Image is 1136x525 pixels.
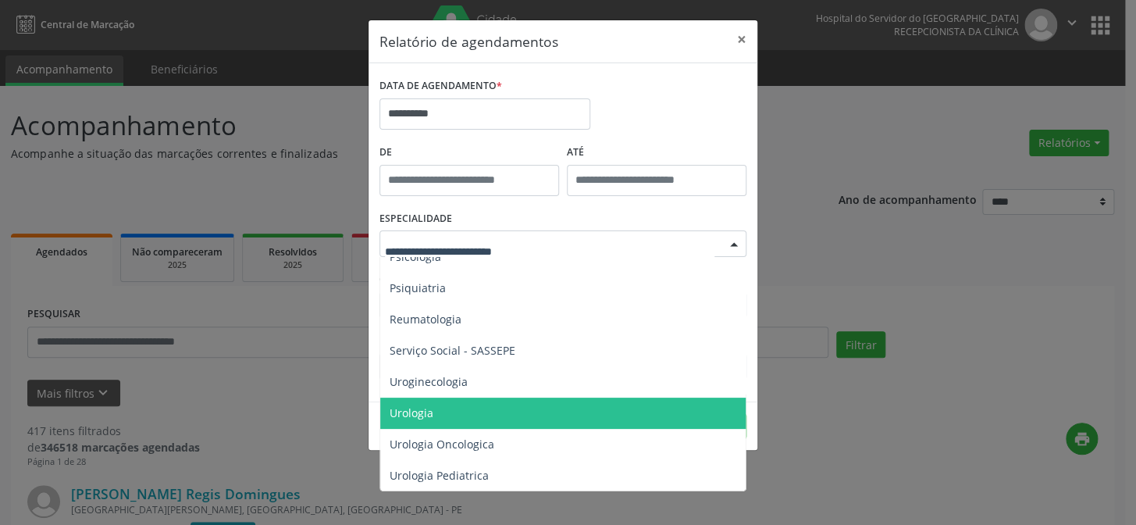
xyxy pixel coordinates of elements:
span: Psiquiatria [390,280,446,295]
label: ATÉ [567,141,746,165]
label: DATA DE AGENDAMENTO [379,74,502,98]
label: De [379,141,559,165]
label: ESPECIALIDADE [379,207,452,231]
span: Urologia Pediatrica [390,468,489,483]
span: Psicologia [390,249,441,264]
span: Urologia Oncologica [390,437,494,452]
h5: Relatório de agendamentos [379,31,558,52]
span: Urologia [390,405,433,420]
span: Uroginecologia [390,374,468,389]
span: Reumatologia [390,312,461,327]
button: Close [726,20,757,59]
span: Serviço Social - SASSEPE [390,343,515,358]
